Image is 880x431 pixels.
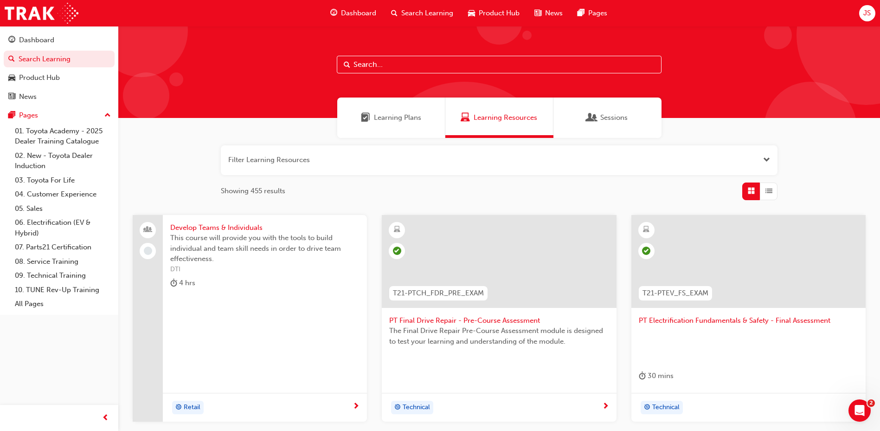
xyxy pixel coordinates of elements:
span: JS [863,8,871,19]
span: duration-icon [170,277,177,289]
div: 4 hrs [170,277,195,289]
button: JS [859,5,875,21]
span: Learning Plans [361,112,370,123]
a: News [4,88,115,105]
a: search-iconSearch Learning [384,4,461,23]
span: Develop Teams & Individuals [170,222,360,233]
span: pages-icon [578,7,585,19]
span: Technical [652,402,680,413]
a: Product Hub [4,69,115,86]
span: This course will provide you with the tools to build individual and team skill needs in order to ... [170,233,360,264]
span: target-icon [394,402,401,414]
span: PT Final Drive Repair - Pre-Course Assessment [389,315,609,326]
span: learningRecordVerb_PASS-icon [642,247,650,255]
span: duration-icon [639,370,646,382]
span: Technical [403,402,430,413]
input: Search... [337,56,662,73]
a: T21-PTEV_FS_EXAMPT Electrification Fundamentals & Safety - Final Assessmentduration-icon 30 minst... [631,215,866,422]
span: learningRecordVerb_COMPLETE-icon [393,247,401,255]
div: Dashboard [19,35,54,46]
span: news-icon [8,93,15,101]
span: Search [344,59,350,70]
span: learningResourceType_ELEARNING-icon [643,224,649,236]
a: Develop Teams & IndividualsThis course will provide you with the tools to build individual and te... [133,215,367,422]
span: news-icon [534,7,541,19]
span: search-icon [8,55,15,64]
span: The Final Drive Repair Pre-Course Assessment module is designed to test your learning and underst... [389,326,609,346]
div: 30 mins [639,370,674,382]
span: Dashboard [341,8,376,19]
a: 04. Customer Experience [11,187,115,202]
a: Learning PlansLearning Plans [337,98,445,138]
span: pages-icon [8,111,15,120]
span: Sessions [587,112,597,123]
span: learningResourceType_ELEARNING-icon [394,224,400,236]
a: 02. New - Toyota Dealer Induction [11,149,115,173]
span: next-icon [353,403,360,411]
span: Pages [588,8,607,19]
img: Trak [5,3,78,24]
a: news-iconNews [527,4,570,23]
span: T21-PTEV_FS_EXAM [642,288,708,299]
div: Product Hub [19,72,60,83]
span: search-icon [391,7,398,19]
span: up-icon [104,110,111,122]
span: learningRecordVerb_NONE-icon [144,247,152,255]
span: Grid [748,186,755,196]
span: people-icon [145,224,151,236]
button: Pages [4,107,115,124]
a: 08. Service Training [11,255,115,269]
button: DashboardSearch LearningProduct HubNews [4,30,115,107]
span: target-icon [644,402,650,414]
span: car-icon [8,74,15,82]
a: 10. TUNE Rev-Up Training [11,283,115,297]
span: Learning Resources [461,112,470,123]
span: List [765,186,772,196]
a: Search Learning [4,51,115,68]
span: Showing 455 results [221,186,285,196]
a: 07. Parts21 Certification [11,240,115,255]
span: News [545,8,563,19]
div: News [19,91,37,102]
a: 09. Technical Training [11,268,115,283]
span: car-icon [468,7,475,19]
span: next-icon [602,403,609,411]
span: 2 [867,399,875,407]
span: target-icon [175,402,182,414]
div: Pages [19,110,38,121]
span: Learning Plans [374,112,421,123]
a: Dashboard [4,32,115,49]
a: car-iconProduct Hub [461,4,527,23]
button: Open the filter [763,155,770,165]
a: Learning ResourcesLearning Resources [445,98,553,138]
span: prev-icon [102,412,109,424]
span: Product Hub [479,8,520,19]
span: guage-icon [330,7,337,19]
span: Search Learning [401,8,453,19]
span: Retail [184,402,200,413]
a: 03. Toyota For Life [11,173,115,188]
a: 01. Toyota Academy - 2025 Dealer Training Catalogue [11,124,115,149]
span: Learning Resources [474,112,537,123]
a: 05. Sales [11,202,115,216]
a: 06. Electrification (EV & Hybrid) [11,215,115,240]
a: guage-iconDashboard [323,4,384,23]
a: pages-iconPages [570,4,615,23]
span: PT Electrification Fundamentals & Safety - Final Assessment [639,315,858,326]
span: guage-icon [8,36,15,45]
span: Sessions [600,112,628,123]
span: DTI [170,264,360,275]
a: All Pages [11,297,115,311]
iframe: Intercom live chat [848,399,871,422]
span: T21-PTCH_FDR_PRE_EXAM [393,288,484,299]
a: T21-PTCH_FDR_PRE_EXAMPT Final Drive Repair - Pre-Course AssessmentThe Final Drive Repair Pre-Cour... [382,215,616,422]
a: SessionsSessions [553,98,662,138]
